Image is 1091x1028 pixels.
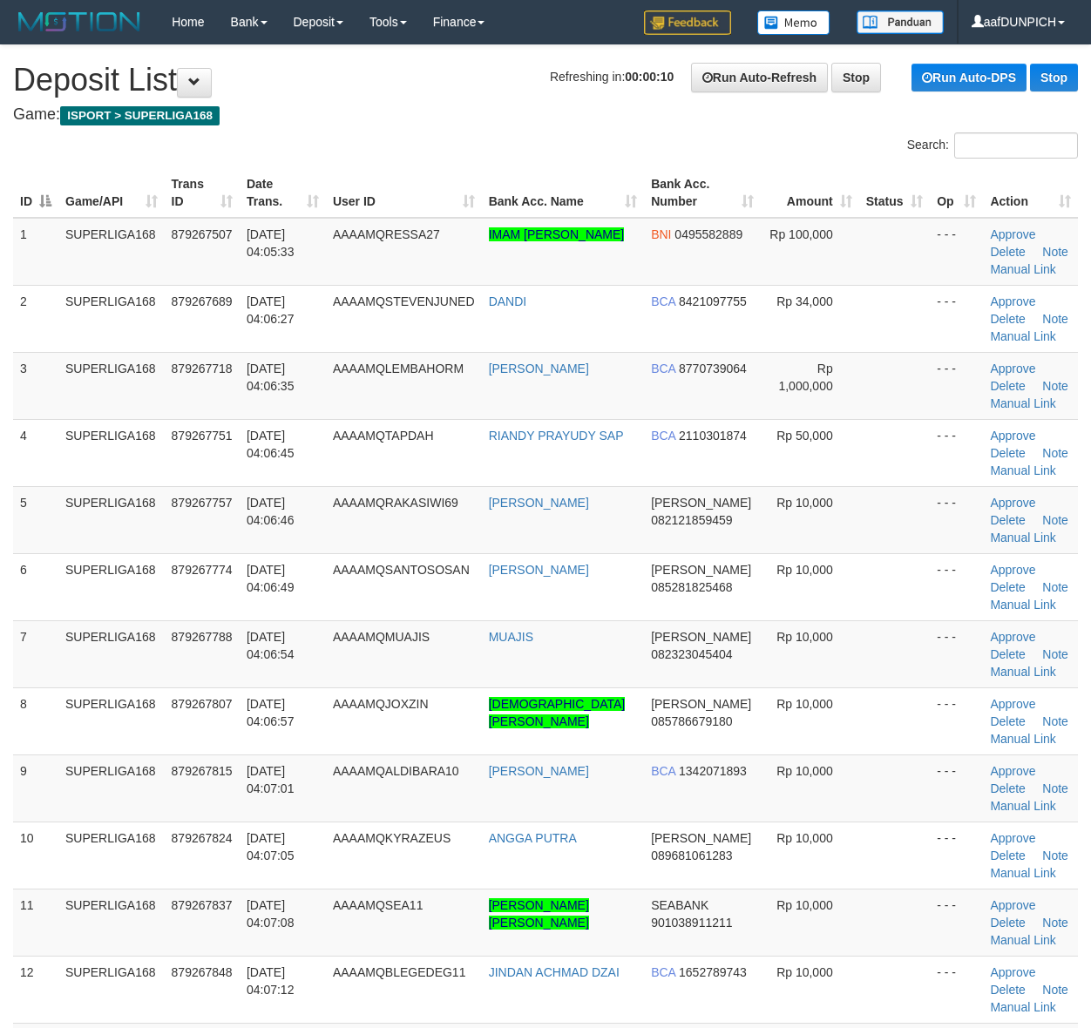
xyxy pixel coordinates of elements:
[911,64,1027,91] a: Run Auto-DPS
[58,419,165,486] td: SUPERLIGA168
[776,630,833,644] span: Rp 10,000
[247,697,295,728] span: [DATE] 04:06:57
[247,362,295,393] span: [DATE] 04:06:35
[761,168,858,218] th: Amount: activate to sort column ascending
[13,352,58,419] td: 3
[776,563,833,577] span: Rp 10,000
[172,227,233,241] span: 879267507
[651,429,675,443] span: BCA
[990,227,1035,241] a: Approve
[651,563,751,577] span: [PERSON_NAME]
[58,553,165,620] td: SUPERLIGA168
[983,168,1078,218] th: Action: activate to sort column ascending
[247,965,295,997] span: [DATE] 04:07:12
[172,965,233,979] span: 879267848
[333,563,470,577] span: AAAAMQSANTOSOSAN
[333,227,440,241] span: AAAAMQRESSA27
[776,697,833,711] span: Rp 10,000
[333,294,475,308] span: AAAAMQSTEVENJUNED
[489,227,625,241] a: IMAM [PERSON_NAME]
[651,697,751,711] span: [PERSON_NAME]
[990,732,1056,746] a: Manual Link
[776,496,833,510] span: Rp 10,000
[990,647,1025,661] a: Delete
[990,580,1025,594] a: Delete
[907,132,1078,159] label: Search:
[247,429,295,460] span: [DATE] 04:06:45
[489,831,577,845] a: ANGGA PUTRA
[333,496,458,510] span: AAAAMQRAKASIWI69
[778,362,832,393] span: Rp 1,000,000
[172,764,233,778] span: 879267815
[172,563,233,577] span: 879267774
[859,168,931,218] th: Status: activate to sort column ascending
[651,496,751,510] span: [PERSON_NAME]
[990,764,1035,778] a: Approve
[333,630,430,644] span: AAAAMQMUAJIS
[1042,245,1068,259] a: Note
[651,965,675,979] span: BCA
[489,630,533,644] a: MUAJIS
[247,563,295,594] span: [DATE] 04:06:49
[240,168,326,218] th: Date Trans.: activate to sort column ascending
[990,630,1035,644] a: Approve
[13,620,58,687] td: 7
[625,70,674,84] strong: 00:00:10
[930,352,983,419] td: - - -
[990,916,1025,930] a: Delete
[247,831,295,862] span: [DATE] 04:07:05
[333,831,451,845] span: AAAAMQKYRAZEUS
[489,294,527,308] a: DANDI
[13,822,58,889] td: 10
[674,227,742,241] span: Copy 0495582889 to clipboard
[930,687,983,754] td: - - -
[651,898,708,912] span: SEABANK
[930,168,983,218] th: Op: activate to sort column ascending
[644,10,731,35] img: Feedback.jpg
[58,218,165,286] td: SUPERLIGA168
[1042,647,1068,661] a: Note
[333,429,434,443] span: AAAAMQTAPDAH
[990,362,1035,375] a: Approve
[930,754,983,822] td: - - -
[990,866,1056,880] a: Manual Link
[990,329,1056,343] a: Manual Link
[679,294,747,308] span: Copy 8421097755 to clipboard
[58,486,165,553] td: SUPERLIGA168
[679,764,747,778] span: Copy 1342071893 to clipboard
[679,429,747,443] span: Copy 2110301874 to clipboard
[990,983,1025,997] a: Delete
[172,697,233,711] span: 879267807
[489,563,589,577] a: [PERSON_NAME]
[489,898,589,930] a: [PERSON_NAME] [PERSON_NAME]
[247,227,295,259] span: [DATE] 04:05:33
[776,429,833,443] span: Rp 50,000
[172,630,233,644] span: 879267788
[1042,849,1068,862] a: Note
[990,379,1025,393] a: Delete
[1042,983,1068,997] a: Note
[13,687,58,754] td: 8
[651,362,675,375] span: BCA
[930,486,983,553] td: - - -
[990,396,1056,410] a: Manual Link
[990,463,1056,477] a: Manual Link
[1042,379,1068,393] a: Note
[13,9,146,35] img: MOTION_logo.png
[990,598,1056,612] a: Manual Link
[1042,714,1068,728] a: Note
[489,496,589,510] a: [PERSON_NAME]
[58,687,165,754] td: SUPERLIGA168
[247,496,295,527] span: [DATE] 04:06:46
[651,630,751,644] span: [PERSON_NAME]
[326,168,482,218] th: User ID: activate to sort column ascending
[247,630,295,661] span: [DATE] 04:06:54
[990,563,1035,577] a: Approve
[489,697,626,728] a: [DEMOGRAPHIC_DATA][PERSON_NAME]
[1042,781,1068,795] a: Note
[990,262,1056,276] a: Manual Link
[172,898,233,912] span: 879267837
[990,513,1025,527] a: Delete
[1030,64,1078,91] a: Stop
[930,889,983,956] td: - - -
